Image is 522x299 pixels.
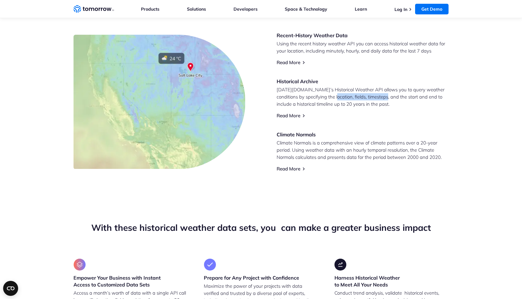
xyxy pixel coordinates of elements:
h3: Empower Your Business with Instant Access to Customized Data Sets [73,274,188,288]
a: Space & Technology [285,6,327,12]
a: Read More [277,113,300,119]
a: Home link [73,4,114,14]
a: Read More [277,59,300,65]
p: Using the recent history weather API you can access historical weather data for your location, in... [277,40,449,54]
h3: Recent-History Weather Data [277,32,449,39]
a: Learn [355,6,367,12]
h2: With these historical weather data sets, you can make a greater business impact [73,222,449,234]
a: Developers [233,6,258,12]
h3: Prepare for Any Project with Confidence [204,274,299,281]
button: Open CMP widget [3,281,18,296]
a: Read More [277,166,300,172]
p: Climate Normals is a comprehensive view of climate patterns over a 20-year period. Using weather ... [277,139,449,161]
img: Template-1.jpg [103,71,166,177]
a: Log In [394,7,407,12]
h3: Harness Historical Weather to Meet All Your Needs [334,274,449,288]
img: image1.jpg [73,35,245,169]
a: Products [141,6,159,12]
h3: Historical Archive [277,78,449,85]
a: Get Demo [415,4,449,14]
h3: Climate Normals [277,131,449,138]
a: Solutions [187,6,206,12]
p: [DATE][DOMAIN_NAME]’s Historical Weather API allows you to query weather conditions by specifying... [277,86,449,108]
